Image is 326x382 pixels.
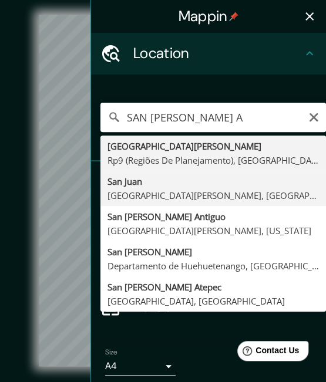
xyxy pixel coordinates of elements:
img: pin-icon.png [229,12,238,21]
div: Border [91,286,326,328]
h4: Location [133,45,303,63]
iframe: Help widget launcher [221,336,313,369]
div: A4 [105,357,176,376]
div: [GEOGRAPHIC_DATA][PERSON_NAME], [GEOGRAPHIC_DATA] [107,188,319,202]
div: San [PERSON_NAME] Antiguo [107,209,319,224]
div: Pins [91,161,326,203]
input: Pick your city or area [100,103,326,132]
div: [GEOGRAPHIC_DATA][PERSON_NAME] [107,139,319,153]
div: Rp9 (Regiões De Planejamento), [GEOGRAPHIC_DATA] - [GEOGRAPHIC_DATA], 09351-080, [GEOGRAPHIC_DATA] [107,153,319,167]
div: San [PERSON_NAME] Atepec [107,280,319,294]
div: San Juan [107,174,319,188]
label: Size [105,347,117,357]
div: San [PERSON_NAME] [107,245,319,259]
div: Style [91,203,326,245]
button: Clear [308,107,321,123]
h4: Border [133,298,303,316]
h4: Mappin [179,8,239,26]
div: [GEOGRAPHIC_DATA][PERSON_NAME], [US_STATE] [107,224,319,238]
canvas: Map [39,15,288,366]
div: Departamento de Huehuetenango, [GEOGRAPHIC_DATA] [107,259,319,273]
div: [GEOGRAPHIC_DATA], [GEOGRAPHIC_DATA] [107,294,319,308]
div: Layout [91,245,326,286]
div: Location [91,33,326,75]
